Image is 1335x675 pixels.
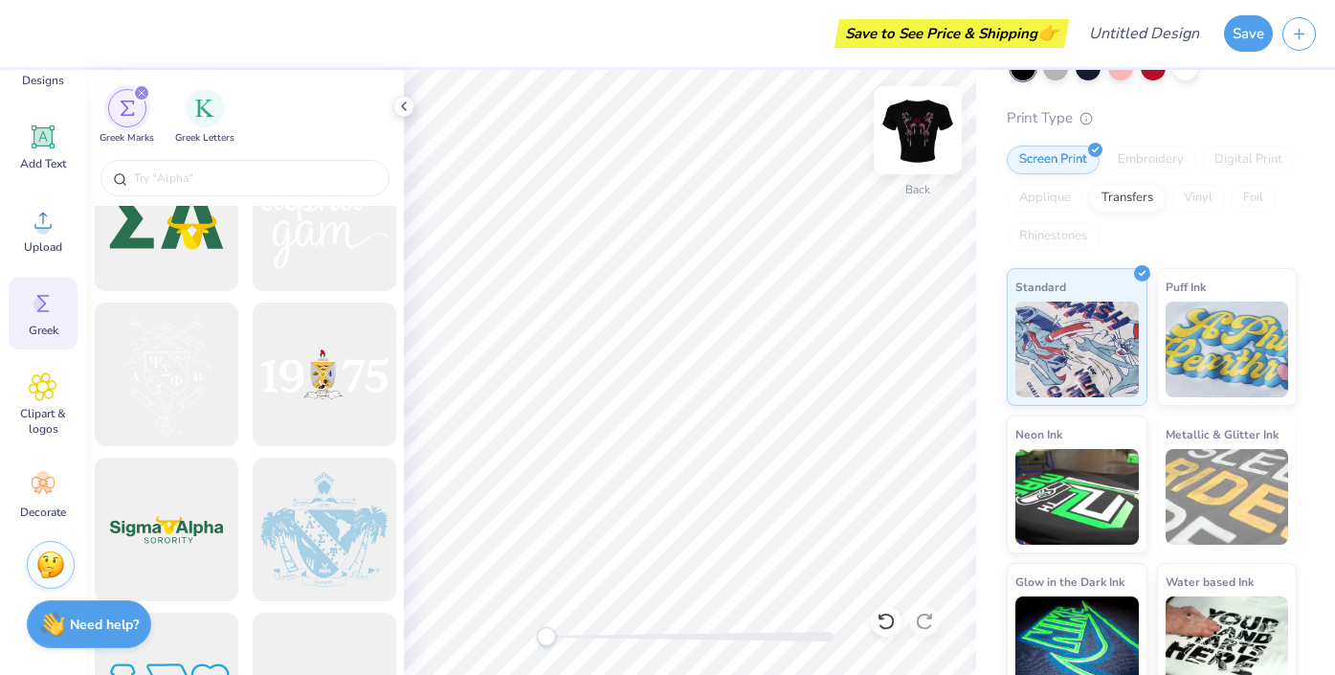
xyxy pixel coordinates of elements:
[1089,184,1166,213] div: Transfers
[1015,449,1139,545] img: Neon Ink
[1166,302,1289,397] img: Puff Ink
[1007,146,1100,174] div: Screen Print
[175,89,234,146] button: filter button
[1166,277,1206,297] span: Puff Ink
[839,19,1064,48] div: Save to See Price & Shipping
[1007,222,1100,251] div: Rhinestones
[29,323,58,338] span: Greek
[1015,572,1124,592] span: Glow in the Dark Ink
[132,169,377,188] input: Try "Alpha"
[120,101,135,116] img: Greek Marks Image
[11,406,75,437] span: Clipart & logos
[20,505,66,520] span: Decorate
[100,89,154,146] div: filter for Greek Marks
[195,99,214,118] img: Greek Letters Image
[1166,424,1279,444] span: Metallic & Glitter Ink
[175,89,234,146] div: filter for Greek Letters
[879,92,956,169] img: Back
[22,73,64,88] span: Designs
[1166,449,1289,545] img: Metallic & Glitter Ink
[905,181,930,198] div: Back
[1074,14,1214,53] input: Untitled Design
[1105,146,1196,174] div: Embroidery
[1231,184,1276,213] div: Foil
[175,131,234,146] span: Greek Letters
[1015,277,1066,297] span: Standard
[100,131,154,146] span: Greek Marks
[1015,424,1062,444] span: Neon Ink
[100,89,154,146] button: filter button
[1015,302,1139,397] img: Standard
[1007,184,1083,213] div: Applique
[537,627,556,646] div: Accessibility label
[1007,107,1297,129] div: Print Type
[1171,184,1225,213] div: Vinyl
[1166,572,1254,592] span: Water based Ink
[24,239,62,255] span: Upload
[1037,21,1058,44] span: 👉
[70,616,139,634] strong: Need help?
[1224,15,1273,52] button: Save
[1202,146,1295,174] div: Digital Print
[20,156,66,171] span: Add Text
